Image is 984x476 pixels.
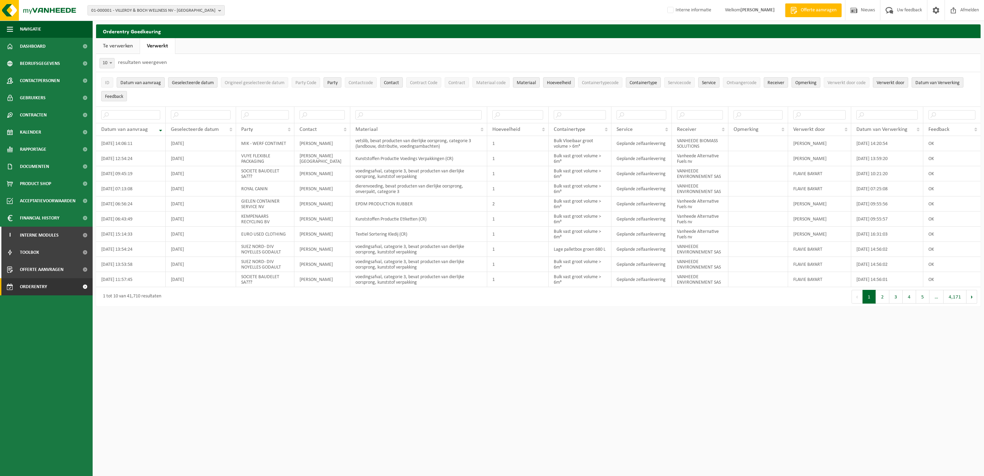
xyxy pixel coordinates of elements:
[324,77,341,88] button: PartyParty: Activate to sort
[851,272,923,287] td: [DATE] 14:56:01
[788,166,851,181] td: FLAVIE BAYART
[349,80,373,86] span: Contactcode
[236,212,294,227] td: KEMPENAARS RECYCLING BV
[294,166,350,181] td: [PERSON_NAME]
[698,77,719,88] button: ServiceService: Activate to sort
[236,166,294,181] td: SOCIETE BAUDELET SA???
[824,77,869,88] button: Verwerkt door codeVerwerkt door code: Activate to sort
[166,242,236,257] td: [DATE]
[350,196,487,212] td: EPDM PRODUCTION RUBBER
[99,291,161,303] div: 1 tot 10 van 41,710 resultaten
[517,80,536,86] span: Materiaal
[445,77,469,88] button: ContractContract: Activate to sort
[723,77,760,88] button: OntvangercodeOntvangercode: Activate to sort
[549,212,612,227] td: Bulk vast groot volume > 6m³
[788,181,851,196] td: FLAVIE BAYART
[549,272,612,287] td: Bulk vast groot volume > 6m³
[549,227,612,242] td: Bulk vast groot volume > 6m³
[96,227,166,242] td: [DATE] 15:14:33
[923,227,981,242] td: OK
[617,127,633,132] span: Service
[788,196,851,212] td: [PERSON_NAME]
[788,136,851,151] td: [PERSON_NAME]
[166,272,236,287] td: [DATE]
[241,127,253,132] span: Party
[294,181,350,196] td: [PERSON_NAME]
[611,242,671,257] td: Geplande zelfaanlevering
[166,212,236,227] td: [DATE]
[487,181,548,196] td: 1
[666,5,711,15] label: Interne informatie
[7,227,13,244] span: I
[20,89,46,106] span: Gebruikers
[380,77,403,88] button: ContactContact: Activate to sort
[20,278,78,295] span: Orderentry Goedkeuring
[828,80,866,86] span: Verwerkt door code
[764,77,788,88] button: ReceiverReceiver: Activate to sort
[915,80,960,86] span: Datum van Verwerking
[20,55,60,72] span: Bedrijfsgegevens
[96,24,981,38] h2: Orderentry Goedkeuring
[294,227,350,242] td: [PERSON_NAME]
[611,196,671,212] td: Geplande zelfaanlevering
[788,272,851,287] td: FLAVIE BAYART
[118,60,167,65] label: resultaten weergeven
[294,212,350,227] td: [PERSON_NAME]
[172,80,214,86] span: Geselecteerde datum
[406,77,441,88] button: Contract CodeContract Code: Activate to sort
[96,136,166,151] td: [DATE] 14:06:11
[672,257,729,272] td: VANHEEDE ENVIRONNEMENT SAS
[236,227,294,242] td: EURO USED CLOTHING
[20,192,75,209] span: Acceptatievoorwaarden
[487,227,548,242] td: 1
[549,196,612,212] td: Bulk vast groot volume > 6m³
[611,227,671,242] td: Geplande zelfaanlevering
[20,72,60,89] span: Contactpersonen
[20,141,46,158] span: Rapportage
[672,227,729,242] td: Vanheede Alternative Fuels nv
[236,181,294,196] td: ROYAL CANIN
[96,257,166,272] td: [DATE] 13:53:58
[101,127,148,132] span: Datum van aanvraag
[611,212,671,227] td: Geplande zelfaanlevering
[384,80,399,86] span: Contact
[788,257,851,272] td: FLAVIE BAYART
[543,77,575,88] button: HoeveelheidHoeveelheid: Activate to sort
[672,166,729,181] td: VANHEEDE ENVIRONNEMENT SAS
[166,151,236,166] td: [DATE]
[513,77,540,88] button: MateriaalMateriaal: Activate to sort
[611,181,671,196] td: Geplande zelfaanlevering
[851,151,923,166] td: [DATE] 13:59:20
[549,257,612,272] td: Bulk vast groot volume > 6m³
[294,272,350,287] td: [PERSON_NAME]
[295,80,316,86] span: Party Code
[740,8,775,13] strong: [PERSON_NAME]
[792,77,820,88] button: OpmerkingOpmerking: Activate to sort
[20,106,47,124] span: Contracten
[851,227,923,242] td: [DATE] 16:31:03
[923,196,981,212] td: OK
[768,80,784,86] span: Receiver
[672,151,729,166] td: Vanheede Alternative Fuels nv
[672,212,729,227] td: Vanheede Alternative Fuels nv
[889,290,903,304] button: 3
[549,136,612,151] td: Bulk Vloeibaar groot volume > 6m³
[20,124,41,141] span: Kalender
[785,3,842,17] a: Offerte aanvragen
[912,77,963,88] button: Datum van VerwerkingDatum van Verwerking: Activate to sort
[547,80,571,86] span: Hoeveelheid
[788,151,851,166] td: [PERSON_NAME]
[487,242,548,257] td: 1
[448,80,465,86] span: Contract
[294,242,350,257] td: [PERSON_NAME]
[20,244,39,261] span: Toolbox
[923,181,981,196] td: OK
[630,80,657,86] span: Containertype
[487,272,548,287] td: 1
[101,91,127,101] button: FeedbackFeedback: Activate to sort
[87,5,225,15] button: 01-000001 - VILLEROY & BOCH WELLNESS NV - [GEOGRAPHIC_DATA]
[166,257,236,272] td: [DATE]
[294,151,350,166] td: [PERSON_NAME][GEOGRAPHIC_DATA]
[664,77,695,88] button: ServicecodeServicecode: Activate to sort
[105,80,109,86] span: ID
